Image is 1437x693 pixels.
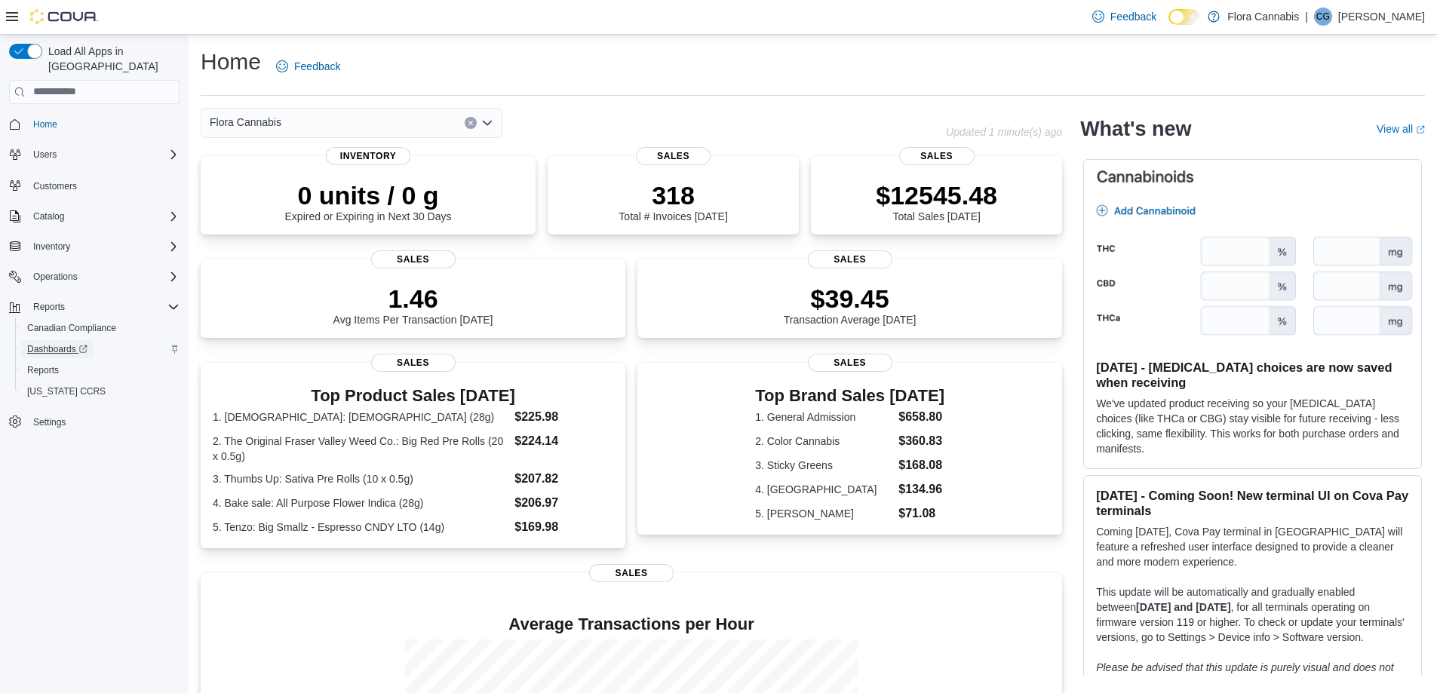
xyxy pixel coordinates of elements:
dt: 4. [GEOGRAPHIC_DATA] [755,482,892,497]
p: $12545.48 [876,180,997,210]
span: Dashboards [21,340,180,358]
button: Inventory [3,236,186,257]
button: Reports [27,298,71,316]
span: Inventory [33,241,70,253]
p: This update will be automatically and gradually enabled between , for all terminals operating on ... [1096,584,1409,645]
p: 1.46 [333,284,493,314]
p: $39.45 [784,284,917,314]
span: Users [27,146,180,164]
dd: $169.98 [514,518,613,536]
dd: $71.08 [898,504,944,523]
span: Operations [33,271,78,283]
span: Canadian Compliance [27,322,116,334]
button: Users [27,146,63,164]
h3: Top Product Sales [DATE] [213,387,613,405]
span: Catalog [27,207,180,225]
a: Customers [27,177,83,195]
svg: External link [1416,125,1425,134]
dd: $225.98 [514,408,613,426]
span: Settings [27,412,180,431]
button: [US_STATE] CCRS [15,381,186,402]
span: CG [1316,8,1330,26]
a: [US_STATE] CCRS [21,382,112,400]
span: Dark Mode [1168,25,1169,26]
dt: 2. Color Cannabis [755,434,892,449]
dt: 2. The Original Fraser Valley Weed Co.: Big Red Pre Rolls (20 x 0.5g) [213,434,508,464]
img: Cova [30,9,98,24]
p: Coming [DATE], Cova Pay terminal in [GEOGRAPHIC_DATA] will feature a refreshed user interface des... [1096,524,1409,569]
button: Reports [15,360,186,381]
dd: $207.82 [514,470,613,488]
h3: [DATE] - Coming Soon! New terminal UI on Cova Pay terminals [1096,488,1409,518]
a: Canadian Compliance [21,319,122,337]
input: Dark Mode [1168,9,1200,25]
span: Canadian Compliance [21,319,180,337]
em: Please be advised that this update is purely visual and does not impact payment functionality. [1096,661,1394,688]
span: Inventory [27,238,180,256]
dt: 5. [PERSON_NAME] [755,506,892,521]
span: Flora Cannabis [210,113,281,131]
button: Settings [3,411,186,433]
div: Total Sales [DATE] [876,180,997,222]
strong: [DATE] and [DATE] [1136,601,1230,613]
dd: $360.83 [898,432,944,450]
dt: 4. Bake sale: All Purpose Flower Indica (28g) [213,495,508,511]
div: Total # Invoices [DATE] [619,180,727,222]
p: Updated 1 minute(s) ago [946,126,1062,138]
a: Dashboards [15,339,186,360]
span: Reports [27,298,180,316]
div: Chris Grout [1314,8,1332,26]
dd: $224.14 [514,432,613,450]
p: We've updated product receiving so your [MEDICAL_DATA] choices (like THCa or CBG) stay visible fo... [1096,396,1409,456]
dt: 1. [DEMOGRAPHIC_DATA]: [DEMOGRAPHIC_DATA] (28g) [213,409,508,425]
button: Operations [27,268,84,286]
dt: 3. Thumbs Up: Sativa Pre Rolls (10 x 0.5g) [213,471,508,486]
span: Washington CCRS [21,382,180,400]
span: Sales [899,147,975,165]
button: Reports [3,296,186,317]
span: Load All Apps in [GEOGRAPHIC_DATA] [42,44,180,74]
span: Users [33,149,57,161]
span: Feedback [294,59,340,74]
p: 0 units / 0 g [285,180,452,210]
span: Sales [371,354,456,372]
span: Sales [808,354,892,372]
button: Canadian Compliance [15,317,186,339]
span: Sales [589,564,674,582]
span: Home [33,118,57,130]
dd: $134.96 [898,480,944,498]
nav: Complex example [9,107,180,472]
button: Catalog [3,206,186,227]
button: Open list of options [481,117,493,129]
p: | [1305,8,1308,26]
p: [PERSON_NAME] [1338,8,1425,26]
span: Sales [636,147,711,165]
dt: 3. Sticky Greens [755,458,892,473]
span: Reports [33,301,65,313]
dd: $658.80 [898,408,944,426]
button: Inventory [27,238,76,256]
dd: $168.08 [898,456,944,474]
p: Flora Cannabis [1227,8,1299,26]
a: View allExternal link [1377,123,1425,135]
a: Reports [21,361,65,379]
span: Feedback [1110,9,1156,24]
span: Sales [808,250,892,268]
dt: 1. General Admission [755,409,892,425]
div: Expired or Expiring in Next 30 Days [285,180,452,222]
span: Operations [27,268,180,286]
span: Home [27,115,180,133]
span: Customers [27,176,180,195]
h3: Top Brand Sales [DATE] [755,387,944,405]
h2: What's new [1080,117,1191,141]
span: Reports [27,364,59,376]
span: Dashboards [27,343,88,355]
a: Dashboards [21,340,94,358]
button: Operations [3,266,186,287]
p: 318 [619,180,727,210]
a: Settings [27,413,72,431]
span: Sales [371,250,456,268]
h4: Average Transactions per Hour [213,615,1050,633]
dt: 5. Tenzo: Big Smallz - Espresso CNDY LTO (14g) [213,520,508,535]
button: Home [3,113,186,135]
